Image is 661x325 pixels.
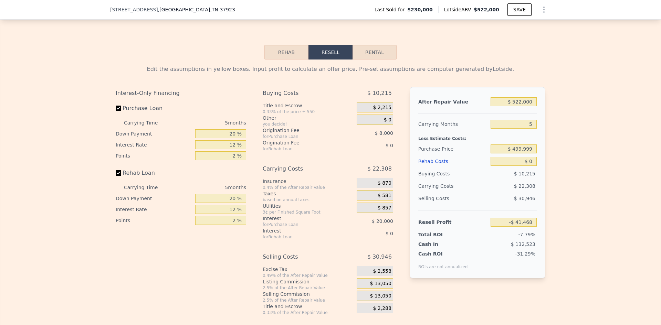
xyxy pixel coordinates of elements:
[353,45,397,59] button: Rental
[124,117,169,128] div: Carrying Time
[263,134,339,139] div: for Purchase Loan
[372,218,393,224] span: $ 20,000
[263,127,339,134] div: Origination Fee
[418,96,488,108] div: After Repair Value
[418,216,488,228] div: Resell Profit
[418,118,488,130] div: Carrying Months
[263,215,339,222] div: Interest
[263,285,354,291] div: 2.5% of the After Repair Value
[263,227,339,234] div: Interest
[116,193,192,204] div: Down Payment
[116,65,545,73] div: Edit the assumptions in yellow boxes. Input profit to calculate an offer price. Pre-set assumptio...
[263,273,354,278] div: 0.49% of the After Repair Value
[171,117,246,128] div: 5 months
[116,215,192,226] div: Points
[367,163,392,175] span: $ 22,308
[263,115,354,121] div: Other
[418,250,468,257] div: Cash ROI
[263,209,354,215] div: 3¢ per Finished Square Foot
[263,146,339,152] div: for Rehab Loan
[373,268,391,274] span: $ 2,558
[386,231,393,236] span: $ 0
[407,6,433,13] span: $230,000
[386,143,393,148] span: $ 0
[373,105,391,111] span: $ 2,215
[263,109,354,115] div: 0.33% of the price + 550
[171,182,246,193] div: 5 months
[418,257,468,270] div: ROIs are not annualized
[367,87,392,99] span: $ 10,215
[263,139,339,146] div: Origination Fee
[418,231,461,238] div: Total ROI
[418,167,488,180] div: Buying Costs
[444,6,474,13] span: Lotside ARV
[116,167,192,179] label: Rehab Loan
[116,87,246,99] div: Interest-Only Financing
[418,155,488,167] div: Rehab Costs
[263,163,339,175] div: Carrying Costs
[263,197,354,203] div: based on annual taxes
[370,281,391,287] span: $ 13,050
[264,45,308,59] button: Rehab
[124,182,169,193] div: Carrying Time
[514,183,535,189] span: $ 22,308
[116,102,192,115] label: Purchase Loan
[263,185,354,190] div: 0.4% of the After Repair Value
[373,305,391,312] span: $ 2,288
[210,7,235,12] span: , TN 37923
[263,203,354,209] div: Utilities
[263,303,354,310] div: Title and Escrow
[384,117,391,123] span: $ 0
[514,196,535,201] span: $ 30,946
[263,310,354,315] div: 0.33% of the After Repair Value
[514,171,535,176] span: $ 10,215
[116,170,121,176] input: Rehab Loan
[263,234,339,240] div: for Rehab Loan
[515,251,535,257] span: -31.29%
[116,204,192,215] div: Interest Rate
[263,121,354,127] div: you decide!
[116,106,121,111] input: Purchase Loan
[507,3,532,16] button: SAVE
[418,192,488,205] div: Selling Costs
[116,128,192,139] div: Down Payment
[418,241,461,248] div: Cash In
[263,251,339,263] div: Selling Costs
[378,205,391,211] span: $ 857
[370,293,391,299] span: $ 13,050
[537,3,551,17] button: Show Options
[263,178,354,185] div: Insurance
[418,180,461,192] div: Carrying Costs
[263,297,354,303] div: 2.5% of the After Repair Value
[263,222,339,227] div: for Purchase Loan
[378,180,391,186] span: $ 870
[375,130,393,136] span: $ 8,000
[263,102,354,109] div: Title and Escrow
[116,150,192,161] div: Points
[418,143,488,155] div: Purchase Price
[263,190,354,197] div: Taxes
[511,241,535,247] span: $ 132,523
[378,193,391,199] span: $ 581
[418,130,537,143] div: Less Estimate Costs:
[474,7,499,12] span: $522,000
[263,266,354,273] div: Excise Tax
[263,278,354,285] div: Listing Commission
[116,139,192,150] div: Interest Rate
[263,291,354,297] div: Selling Commission
[367,251,392,263] span: $ 30,946
[518,232,535,237] span: -7.79%
[110,6,158,13] span: [STREET_ADDRESS]
[263,87,339,99] div: Buying Costs
[308,45,353,59] button: Resell
[375,6,408,13] span: Last Sold for
[158,6,235,13] span: , [GEOGRAPHIC_DATA]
